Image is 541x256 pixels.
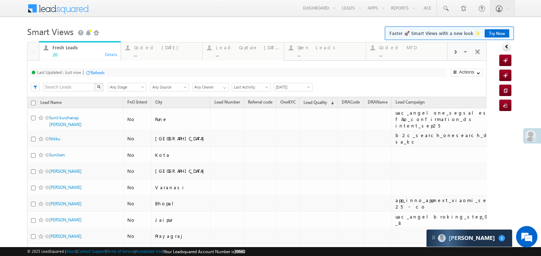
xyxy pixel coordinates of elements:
[77,249,106,254] a: Contact Support
[211,98,244,107] a: Lead Number
[127,99,147,105] span: FnO Intent
[49,169,82,174] a: [PERSON_NAME]
[366,42,448,60] a: Coded MTD...
[91,70,104,75] div: Refresh
[300,98,337,107] a: Lead Quality (sorted descending)
[303,100,327,105] span: Lead Quality
[284,42,366,60] a: Open Leads...
[27,248,245,255] span: © 2025 LeadSquared | | | | |
[274,83,312,91] a: [DATE]
[134,45,198,50] div: Coded [DATE]
[216,45,280,50] div: Lead Capture [DATE]
[297,45,361,50] div: Open Leads
[37,99,65,108] a: Lead Name
[389,30,509,37] span: Faster 🚀 Smart Views with a new look ✨
[248,99,272,105] span: Referral code
[136,249,163,254] a: Acceptable Use
[395,132,494,145] div: b2c_search_onesearch_dsa_kc
[368,99,388,105] span: DRAName
[155,116,208,122] div: Pune
[108,82,147,91] div: Lead Stage Filter
[152,98,166,107] a: City
[39,41,121,61] a: Fresh Leads20Details
[107,249,134,254] a: Terms of Service
[244,98,276,107] a: Referral code
[127,152,148,158] div: No
[49,234,82,239] a: [PERSON_NAME]
[485,29,509,37] a: Try Now
[150,84,187,90] span: Any Source
[338,98,363,107] a: DRACode
[31,101,36,105] input: Check all records
[49,152,65,157] a: Sunilsen
[127,233,148,239] div: No
[49,185,82,190] a: [PERSON_NAME]
[193,83,229,91] input: Type to Search
[379,45,443,50] div: Coded MTD
[219,83,228,90] a: Show All Items
[164,249,245,254] span: Your Leadsquared Account Number is
[37,70,81,75] div: Last Updated : Just now
[155,99,162,105] span: City
[134,52,198,57] div: ...
[52,45,116,50] div: Fresh Leads
[127,184,148,191] div: No
[127,200,148,207] div: No
[155,233,208,239] div: Prayagraj
[280,99,296,105] span: OneKYC
[66,249,76,254] a: About
[155,152,208,158] div: Kota
[155,200,208,207] div: Bhopal
[150,83,189,91] a: Any Source
[395,110,494,129] div: uac_angelone_segsales_f&o_confirmation_ds intent_sep25
[43,83,95,91] input: Search Leads
[364,98,391,107] a: DRAName
[328,100,334,106] span: (sorted descending)
[395,99,425,105] span: Lead Campaign
[438,234,446,242] img: Carter
[121,42,203,60] a: Coded [DATE]...
[392,98,428,107] a: Lead Campaign
[297,52,361,57] div: ...
[108,83,147,91] a: Any Stage
[232,83,271,91] a: Last Activity
[155,184,208,191] div: Varanasi
[108,84,144,90] span: Any Stage
[155,168,208,174] div: [GEOGRAPHIC_DATA]
[127,168,148,174] div: No
[232,84,268,90] span: Last Activity
[127,217,148,223] div: No
[214,99,240,105] span: Lead Number
[395,197,494,210] div: app_inno_appnext_xiaomi_sept25 - co
[150,82,189,91] div: Lead Source Filter
[431,235,437,240] img: carter-drag
[234,249,245,254] span: 39660
[274,84,310,90] span: [DATE]
[216,52,280,57] div: ...
[49,136,60,141] a: Nikku
[379,52,443,57] div: ...
[97,85,101,89] img: Search
[127,135,148,142] div: No
[49,201,82,206] a: [PERSON_NAME]
[202,42,284,60] a: Lead Capture [DATE]...
[124,98,151,107] a: FnO Intent
[342,99,360,105] span: DRACode
[52,52,116,57] div: 20
[277,98,299,107] a: OneKYC
[27,26,73,37] span: Smart Views
[426,229,512,247] div: carter-dragCarter[PERSON_NAME]3
[49,115,82,127] a: Sunil kurshanaji [PERSON_NAME]
[499,235,505,241] span: 3
[49,217,82,222] a: [PERSON_NAME]
[104,51,118,57] div: Details
[451,69,483,76] button: Actions
[155,217,208,223] div: Jaipur
[395,214,494,226] div: uac_angelbroking_step_0_8
[193,82,228,91] div: Owner Filter
[155,135,208,142] div: [GEOGRAPHIC_DATA]
[127,116,148,122] div: No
